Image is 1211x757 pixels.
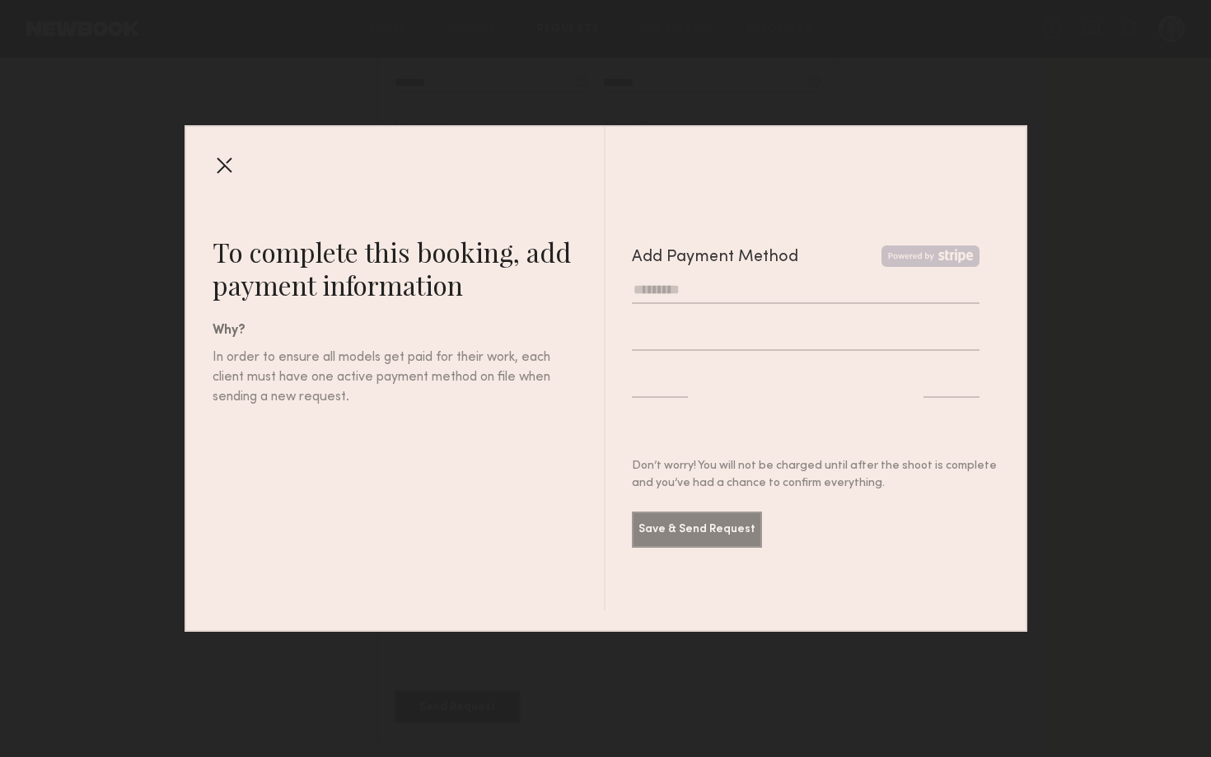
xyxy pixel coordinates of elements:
[632,376,688,391] iframe: Secure expiration date input frame
[213,321,605,341] div: Why?
[213,236,605,301] div: To complete this booking, add payment information
[632,329,980,344] iframe: Secure card number input frame
[632,245,798,270] div: Add Payment Method
[632,457,999,492] div: Don’t worry! You will not be charged until after the shoot is complete and you’ve had a chance to...
[213,348,552,407] div: In order to ensure all models get paid for their work, each client must have one active payment m...
[923,376,980,391] iframe: Secure CVC input frame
